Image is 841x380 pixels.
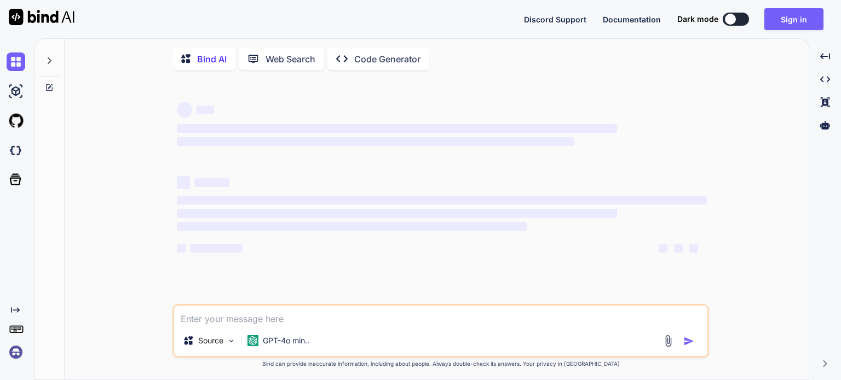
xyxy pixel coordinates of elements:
span: ‌ [177,222,527,231]
span: ‌ [177,244,186,253]
p: Web Search [266,52,315,66]
img: Bind AI [9,9,74,25]
span: ‌ [689,244,698,253]
img: darkCloudIdeIcon [7,141,25,160]
p: Bind can provide inaccurate information, including about people. Always double-check its answers.... [172,360,709,368]
img: attachment [662,335,675,347]
span: Discord Support [524,15,586,24]
button: Documentation [603,14,661,25]
span: Dark mode [677,14,718,25]
span: ‌ [674,244,683,253]
span: ‌ [659,244,667,253]
span: ‌ [194,178,229,187]
p: Source [198,335,223,346]
span: ‌ [177,196,707,204]
img: githubLight [7,112,25,130]
span: ‌ [177,176,190,189]
img: GPT-4o mini [247,335,258,346]
p: Bind AI [197,52,227,66]
img: ai-studio [7,82,25,101]
p: GPT-4o min.. [263,335,309,346]
span: Documentation [603,15,661,24]
button: Discord Support [524,14,586,25]
span: ‌ [190,244,243,253]
span: ‌ [177,124,617,133]
span: ‌ [177,102,192,118]
img: icon [683,336,694,347]
span: ‌ [197,106,214,114]
img: Pick Models [227,336,236,346]
span: ‌ [177,209,617,218]
img: signin [7,343,25,361]
span: ‌ [177,137,574,146]
button: Sign in [764,8,823,30]
img: chat [7,52,25,71]
p: Code Generator [354,52,420,66]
